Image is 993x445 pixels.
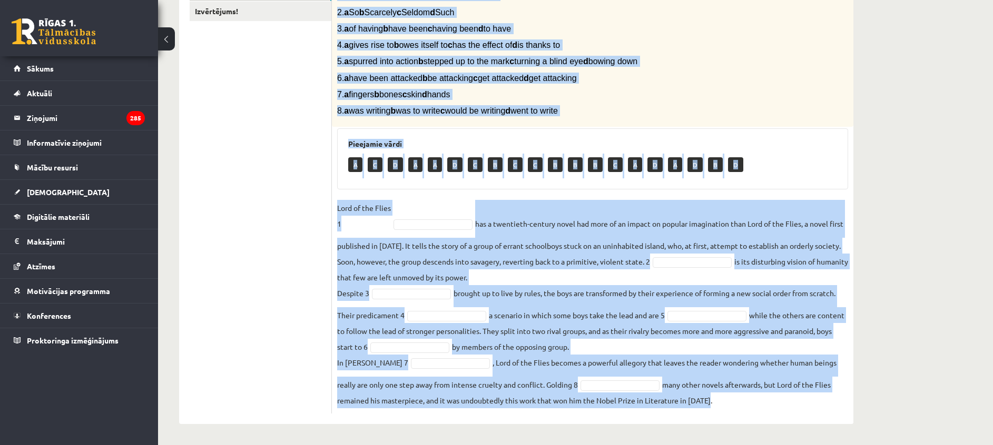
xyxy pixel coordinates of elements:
[27,229,145,254] legend: Maksājumi
[27,88,52,98] span: Aktuāli
[337,74,577,83] span: 6. have been attacked be attacking get attacked get attacking
[422,74,428,83] b: b
[428,157,442,172] p: A
[344,24,349,33] b: a
[337,41,560,49] span: 4. gives rise to owes itself to has the effect of is thanks to
[27,336,119,345] span: Proktoringa izmēģinājums
[383,24,388,33] b: b
[14,56,145,80] a: Sākums
[27,286,110,296] span: Motivācijas programma
[374,90,379,99] b: b
[337,90,450,99] span: 7. fingers bones skin hands
[27,106,145,130] legend: Ziņojumi
[359,8,365,17] b: b
[348,139,837,148] h3: Pieejamie vārdi
[344,106,349,115] b: a
[473,74,478,83] b: c
[568,157,583,172] p: B
[512,41,517,49] b: d
[440,106,445,115] b: c
[509,57,514,66] b: c
[344,90,349,99] b: a
[14,205,145,229] a: Digitālie materiāli
[430,8,435,17] b: d
[528,157,543,172] p: C
[27,187,110,197] span: [DEMOGRAPHIC_DATA]
[524,74,529,83] b: d
[27,311,71,320] span: Konferences
[468,157,483,172] p: C
[687,157,703,172] p: D
[588,157,603,172] p: B
[728,157,743,172] p: D
[447,157,463,172] p: D
[548,157,563,172] p: B
[408,157,422,172] p: A
[508,157,523,172] p: C
[422,90,427,99] b: d
[126,111,145,125] i: 285
[12,18,96,45] a: Rīgas 1. Tālmācības vidusskola
[390,106,396,115] b: b
[337,285,369,301] p: Despite 3
[344,74,349,83] b: a
[647,157,663,172] p: D
[14,328,145,352] a: Proktoringa izmēģinājums
[14,81,145,105] a: Aktuāli
[344,41,349,49] b: a
[668,157,682,172] p: A
[27,261,55,271] span: Atzīmes
[397,8,401,17] b: c
[337,24,511,33] span: 3. of having have been having been to have
[368,157,382,172] p: C
[190,2,331,21] a: Izvērtējums!
[448,41,453,49] b: c
[337,106,558,115] span: 8. was writing was to write would be writing went to write
[608,157,623,172] p: C
[14,279,145,303] a: Motivācijas programma
[14,155,145,179] a: Mācību resursi
[708,157,723,172] p: B
[488,157,503,172] p: B
[14,254,145,278] a: Atzīmes
[14,106,145,130] a: Ziņojumi285
[14,180,145,204] a: [DEMOGRAPHIC_DATA]
[583,57,588,66] b: d
[344,57,349,66] b: a
[337,8,454,17] span: 2. So Scarcely Seldom Such
[505,106,510,115] b: d
[478,24,484,33] b: d
[418,57,424,66] b: b
[344,8,349,17] b: a
[27,64,54,73] span: Sākums
[14,229,145,254] a: Maksājumi
[348,157,362,172] p: A
[27,212,90,221] span: Digitālie materiāli
[337,57,637,66] span: 5. spurred into action stepped up to the mark turning a blind eye bowing down
[628,157,642,172] p: A
[337,200,848,408] fieldset: has a twentieth-century novel had more of an impact on popular imagination than Lord of the Flies...
[14,130,145,155] a: Informatīvie ziņojumi
[388,157,403,172] p: D
[14,304,145,328] a: Konferences
[402,90,407,99] b: c
[27,163,78,172] span: Mācību resursi
[27,130,145,155] legend: Informatīvie ziņojumi
[337,200,391,231] p: Lord of the Flies 1
[428,24,432,33] b: c
[394,41,399,49] b: b
[337,355,408,370] p: In [PERSON_NAME] 7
